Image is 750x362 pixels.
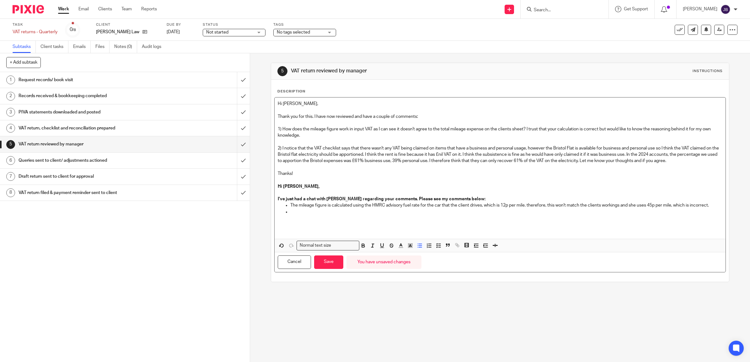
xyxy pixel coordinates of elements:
label: Tags [273,22,336,27]
h1: VAT return, checklist and reconciliation prepared [19,123,160,133]
span: Not started [206,30,228,34]
div: 0 [70,26,76,33]
p: Hi [PERSON_NAME], [278,101,722,107]
div: Instructions [693,69,723,74]
input: Search for option [333,242,356,249]
a: Client tasks [40,41,68,53]
strong: I've just had a chat with [PERSON_NAME] regarding your comments. Please see my comments below: [278,197,485,201]
div: 6 [6,156,15,165]
input: Search [533,8,590,13]
span: Normal text size [298,242,332,249]
label: Status [203,22,265,27]
p: The mileage figure is calculated using the HMRC advisory fuel rate for the car that the client dr... [290,202,722,208]
label: Client [96,22,159,27]
div: 1 [6,76,15,84]
p: [PERSON_NAME] [683,6,717,12]
h1: VAT return reviewed by manager [291,68,513,74]
div: VAT returns - Quarterly [13,29,57,35]
h1: Draft return sent to client for approval [19,172,160,181]
div: 7 [6,172,15,181]
div: 4 [6,124,15,133]
a: Emails [73,41,91,53]
img: Pixie [13,5,44,13]
h1: Request records/ book visit [19,75,160,85]
div: Search for option [297,241,359,250]
a: Team [121,6,132,12]
strong: Hi [PERSON_NAME], [278,184,319,189]
span: No tags selected [277,30,310,34]
h1: VAT return reviewed by manager [19,139,160,149]
p: [PERSON_NAME] Law [96,29,139,35]
a: Email [78,6,89,12]
button: + Add subtask [6,57,41,68]
p: Description [277,89,305,94]
p: 1) How does the mileage figure work in input VAT as I can see it doesn't agree to the total milea... [278,126,722,139]
a: Work [58,6,69,12]
button: Cancel [278,255,311,269]
div: 8 [6,188,15,197]
img: svg%3E [721,4,731,14]
p: Thanks! [278,171,722,177]
p: 2) I notice that the VAT checklist says that there wasn't any VAT being claimed on items that hav... [278,145,722,164]
a: Files [95,41,110,53]
a: Notes (0) [114,41,137,53]
span: Get Support [624,7,648,11]
p: Thank you for this. I have now reviewed and have a couple of comments: [278,113,722,120]
a: Audit logs [142,41,166,53]
label: Due by [167,22,195,27]
small: /8 [72,28,76,32]
span: [DATE] [167,30,180,34]
button: Save [314,255,343,269]
div: 3 [6,108,15,117]
a: Subtasks [13,41,36,53]
h1: VAT return filed & payment reminder sent to client [19,188,160,197]
div: You have unsaved changes [346,255,421,269]
label: Task [13,22,57,27]
h1: PIVA statements downloaded and posted [19,108,160,117]
a: Clients [98,6,112,12]
div: 2 [6,92,15,101]
h1: Records received & bookkeeping completed [19,91,160,101]
a: Reports [141,6,157,12]
h1: Queries sent to client/ adjustments actioned [19,156,160,165]
div: 5 [277,66,287,76]
div: 5 [6,140,15,149]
